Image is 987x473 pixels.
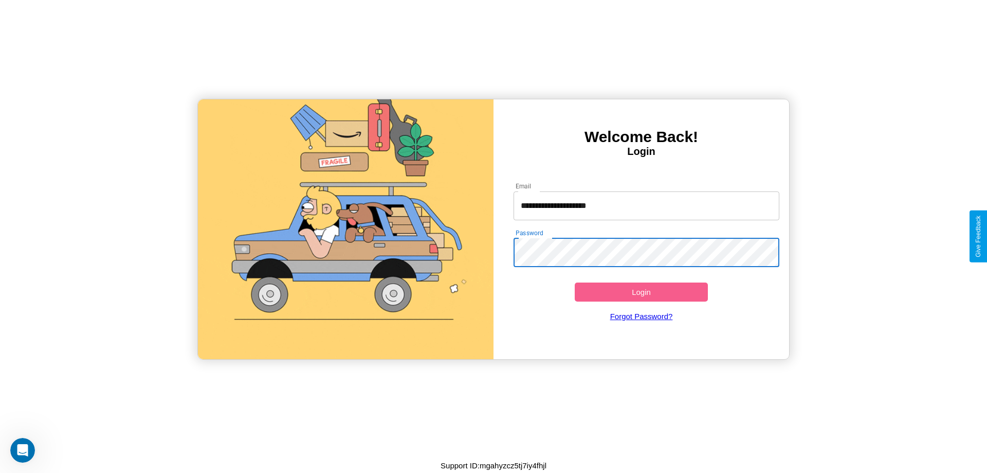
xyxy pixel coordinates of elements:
label: Email [516,182,532,190]
iframe: Intercom live chat [10,438,35,463]
label: Password [516,229,543,237]
p: Support ID: mgahyzcz5tj7iy4fhjl [441,459,546,472]
button: Login [575,283,708,302]
h4: Login [493,146,789,157]
div: Give Feedback [975,216,982,257]
h3: Welcome Back! [493,128,789,146]
a: Forgot Password? [508,302,775,331]
img: gif [198,99,493,359]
